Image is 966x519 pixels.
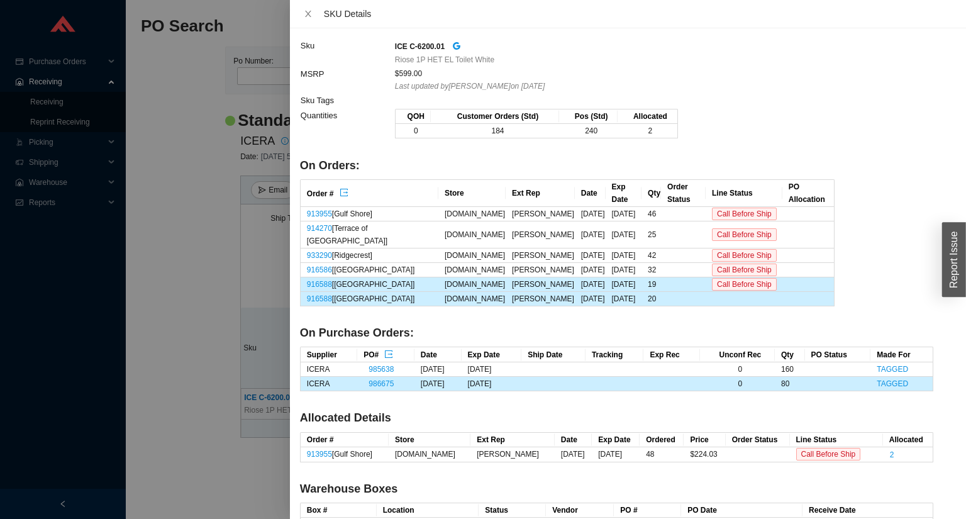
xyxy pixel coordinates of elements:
[301,433,389,447] th: Order #
[506,292,575,306] td: [PERSON_NAME]
[301,180,438,207] th: Order #
[555,433,592,447] th: Date
[775,347,805,362] th: Qty
[462,377,522,391] td: [DATE]
[712,208,777,220] span: Call Before Ship
[438,277,506,292] td: [DOMAIN_NAME]
[712,278,777,291] span: Call Before Ship
[592,433,640,447] th: Exp Date
[883,433,933,447] th: Allocated
[640,433,684,447] th: Ordered
[431,109,560,124] th: Customer Orders (Std)
[870,347,933,362] th: Made For
[640,447,684,462] td: 48
[641,248,661,263] td: 42
[301,292,438,306] td: [[GEOGRAPHIC_DATA]]
[726,433,790,447] th: Order Status
[775,377,805,391] td: 80
[877,365,908,374] a: TAGGED
[796,448,861,460] span: Call Before Ship
[618,124,677,138] td: 2
[706,180,782,207] th: Line Status
[304,9,313,18] span: close
[661,180,706,207] th: Order Status
[506,221,575,248] td: [PERSON_NAME]
[606,292,642,306] td: [DATE]
[782,180,834,207] th: PO Allocation
[684,433,725,447] th: Price
[575,263,606,277] td: [DATE]
[506,248,575,263] td: [PERSON_NAME]
[462,347,522,362] th: Exp Date
[300,38,394,67] td: Sku
[712,264,777,276] span: Call Before Ship
[479,503,546,518] th: Status
[301,277,438,292] td: [[GEOGRAPHIC_DATA]]
[559,124,618,138] td: 240
[470,433,555,447] th: Ext Rep
[575,248,606,263] td: [DATE]
[684,447,725,462] td: $224.03
[438,221,506,248] td: [DOMAIN_NAME]
[414,347,462,362] th: Date
[805,347,871,362] th: PO Status
[575,180,606,207] th: Date
[301,207,438,221] td: [Gulf Shore]
[414,362,462,377] td: [DATE]
[712,249,777,262] span: Call Before Ship
[324,7,956,21] div: SKU Details
[301,263,438,277] td: [[GEOGRAPHIC_DATA]]
[301,347,357,362] th: Supplier
[414,377,462,391] td: [DATE]
[438,180,506,207] th: Store
[606,263,642,277] td: [DATE]
[438,292,506,306] td: [DOMAIN_NAME]
[462,362,522,377] td: [DATE]
[395,67,933,80] div: $599.00
[641,221,661,248] td: 25
[775,362,805,377] td: 160
[396,109,431,124] th: QOH
[307,280,332,289] a: 916588
[438,263,506,277] td: [DOMAIN_NAME]
[700,377,775,391] td: 0
[506,263,575,277] td: [PERSON_NAME]
[301,248,438,263] td: [Ridgecrest]
[643,347,699,362] th: Exp Rec
[470,447,555,462] td: [PERSON_NAME]
[300,93,394,108] td: Sku Tags
[377,503,479,518] th: Location
[575,292,606,306] td: [DATE]
[606,277,642,292] td: [DATE]
[301,377,357,391] td: ICERA
[555,447,592,462] td: [DATE]
[618,109,677,124] th: Allocated
[614,503,681,518] th: PO #
[592,447,640,462] td: [DATE]
[681,503,802,518] th: PO Date
[606,221,642,248] td: [DATE]
[641,207,661,221] td: 46
[452,42,461,50] span: google
[889,448,895,454] button: 2
[300,158,933,174] h4: On Orders:
[506,207,575,221] td: [PERSON_NAME]
[307,224,332,233] a: 914270
[877,379,908,388] a: TAGGED
[802,503,933,518] th: Receive Date
[606,180,642,207] th: Exp Date
[700,347,775,362] th: Unconf Rec
[641,263,661,277] td: 32
[521,347,586,362] th: Ship Date
[395,42,445,51] strong: ICE C-6200.01
[641,277,661,292] td: 19
[395,53,494,66] span: Riose 1P HET EL Toilet White
[301,221,438,248] td: [Terrace of [GEOGRAPHIC_DATA]]
[384,350,393,360] span: export
[641,292,661,306] td: 20
[438,248,506,263] td: [DOMAIN_NAME]
[606,207,642,221] td: [DATE]
[712,228,777,241] span: Call Before Ship
[575,277,606,292] td: [DATE]
[301,362,357,377] td: ICERA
